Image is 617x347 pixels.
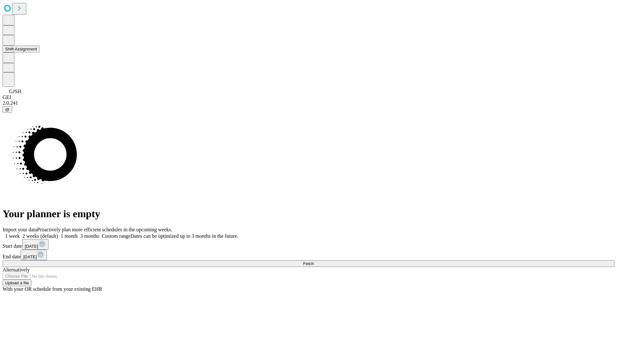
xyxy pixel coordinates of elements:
[37,227,172,232] span: Proactively plan more efficient schedules in the upcoming weeks.
[3,260,614,267] button: Fetch
[21,250,47,260] button: [DATE]
[3,280,31,286] button: Upload a file
[3,46,40,52] button: Shift Assignment
[303,261,314,266] span: Fetch
[5,107,10,112] span: @
[61,233,78,239] span: 1 month
[102,233,130,239] span: Custom range
[3,250,614,260] div: End date
[3,100,614,106] div: 2.0.241
[130,233,238,239] span: Dates can be optimized up to 3 months in the future.
[80,233,99,239] span: 3 months
[3,286,102,292] span: With your OR schedule from your existing EHR
[22,239,49,250] button: [DATE]
[22,233,58,239] span: 2 weeks (default)
[9,89,21,94] span: GJSH
[25,244,38,249] span: [DATE]
[3,94,614,100] div: GEI
[3,208,614,220] h1: Your planner is empty
[3,227,37,232] span: Import your data
[23,254,37,259] span: [DATE]
[5,233,20,239] span: 1 week
[3,267,30,272] span: Alternatively
[3,239,614,250] div: Start date
[3,106,12,113] button: @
